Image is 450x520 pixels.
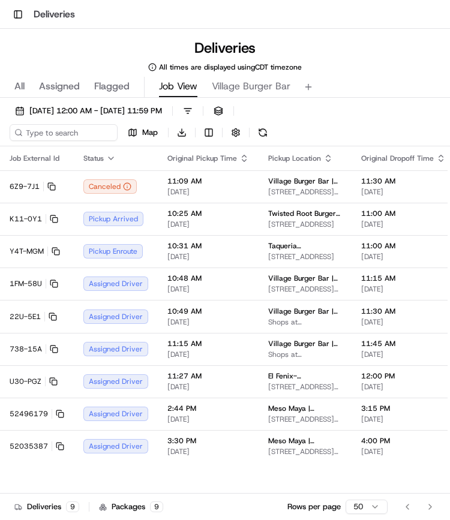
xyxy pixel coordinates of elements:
span: [DATE] [167,382,249,392]
span: Village Burger Bar | [GEOGRAPHIC_DATA] [268,273,342,283]
span: [DATE] [167,187,249,197]
span: 738-15A [10,344,42,354]
span: 11:00 AM [361,241,446,251]
span: Shops at [GEOGRAPHIC_DATA], [STREET_ADDRESS] [268,317,342,327]
span: [STREET_ADDRESS] [268,252,342,261]
span: All times are displayed using CDT timezone [159,62,302,72]
span: [STREET_ADDRESS][PERSON_NAME] [268,414,342,424]
span: 11:27 AM [167,371,249,381]
span: [DATE] [361,220,446,229]
div: 9 [66,501,79,512]
span: Y4T-MGM [10,247,44,256]
span: 4:00 PM [361,436,446,446]
span: Assigned [39,79,80,94]
span: [DATE] [361,447,446,456]
span: [DATE] [361,187,446,197]
span: Twisted Root Burger | Lubbock [268,209,342,218]
button: 6Z9-7J1 [10,182,56,191]
span: 52496179 [10,409,48,419]
span: 2:44 PM [167,404,249,413]
span: 10:31 AM [167,241,249,251]
span: [DATE] [167,447,249,456]
span: 11:15 AM [361,273,446,283]
span: 6Z9-7J1 [10,182,40,191]
span: Original Pickup Time [167,154,237,163]
span: 11:09 AM [167,176,249,186]
span: [STREET_ADDRESS][PERSON_NAME] [268,284,342,294]
span: Meso Maya | Downtown [GEOGRAPHIC_DATA] [268,436,342,446]
span: Job View [159,79,197,94]
span: [STREET_ADDRESS][PERSON_NAME] [268,447,342,456]
span: [STREET_ADDRESS][PERSON_NAME] [268,187,342,197]
button: 22U-5E1 [10,312,57,321]
h1: Deliveries [34,7,75,22]
span: Job External Id [10,154,59,163]
span: 11:30 AM [361,306,446,316]
button: [DATE] 12:00 AM - [DATE] 11:59 PM [10,103,167,119]
span: K11-0Y1 [10,214,42,224]
button: 1FM-58U [10,279,58,288]
span: Original Dropoff Time [361,154,434,163]
span: 11:00 AM [361,209,446,218]
button: 52035387 [10,441,64,451]
span: 11:45 AM [361,339,446,348]
span: [DATE] [167,350,249,359]
span: [DATE] [167,317,249,327]
span: Flagged [94,79,130,94]
span: [DATE] [361,317,446,327]
span: [DATE] [167,220,249,229]
span: [DATE] [361,252,446,261]
span: 1FM-58U [10,279,42,288]
span: Map [142,127,158,138]
span: 3:30 PM [167,436,249,446]
span: Pickup Location [268,154,321,163]
span: 10:48 AM [167,273,249,283]
button: U30-PGZ [10,377,58,386]
span: Taqueria [GEOGRAPHIC_DATA] | [GEOGRAPHIC_DATA] [268,241,342,251]
button: Refresh [254,124,271,141]
span: Status [83,154,104,163]
span: 11:30 AM [361,176,446,186]
span: U30-PGZ [10,377,41,386]
span: 11:15 AM [167,339,249,348]
span: [DATE] [361,350,446,359]
div: Packages [99,501,163,512]
input: Type to search [10,124,118,141]
span: All [14,79,25,94]
span: [DATE] 12:00 AM - [DATE] 11:59 PM [29,106,162,116]
span: Shops at [GEOGRAPHIC_DATA], [STREET_ADDRESS] [268,350,342,359]
span: Village Burger Bar | Legacy Plano [268,306,342,316]
span: [DATE] [167,414,249,424]
span: Village Burger Bar | [GEOGRAPHIC_DATA] [268,176,342,186]
button: Map [122,124,163,141]
span: [DATE] [361,414,446,424]
span: [STREET_ADDRESS][PERSON_NAME] [268,382,342,392]
button: Y4T-MGM [10,247,60,256]
span: Meso Maya | Downtown [GEOGRAPHIC_DATA] [268,404,342,413]
span: Village Burger Bar | Legacy Plano [268,339,342,348]
button: Canceled [83,179,137,194]
span: [DATE] [167,252,249,261]
span: 3:15 PM [361,404,446,413]
span: 52035387 [10,441,48,451]
button: 52496179 [10,409,64,419]
p: Rows per page [287,501,341,512]
span: [DATE] [361,284,446,294]
span: Village Burger Bar [212,79,290,94]
span: 10:49 AM [167,306,249,316]
span: [DATE] [167,284,249,294]
span: 12:00 PM [361,371,446,381]
button: 738-15A [10,344,58,354]
span: 10:25 AM [167,209,249,218]
span: [STREET_ADDRESS] [268,220,342,229]
button: K11-0Y1 [10,214,58,224]
div: Deliveries [14,501,79,512]
span: [DATE] [361,382,446,392]
span: El Fenix- [PERSON_NAME] [268,371,342,381]
h1: Deliveries [194,38,256,58]
span: 22U-5E1 [10,312,41,321]
div: 9 [150,501,163,512]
